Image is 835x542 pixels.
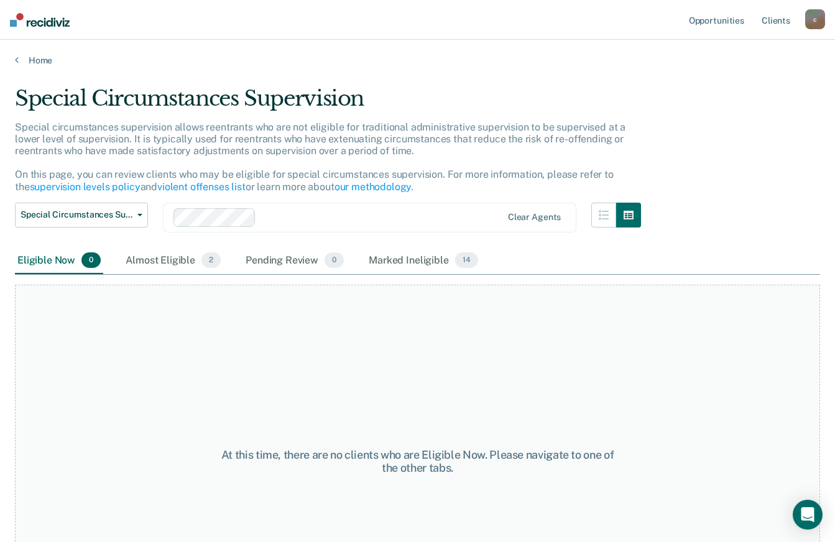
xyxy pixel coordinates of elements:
img: Recidiviz [10,13,70,27]
button: c [805,9,825,29]
a: supervision levels policy [30,181,141,193]
div: Marked Ineligible14 [366,247,480,275]
p: Special circumstances supervision allows reentrants who are not eligible for traditional administ... [15,121,625,193]
span: 14 [455,252,478,269]
span: Special Circumstances Supervision [21,209,132,220]
div: Eligible Now0 [15,247,103,275]
a: our methodology [334,181,412,193]
div: Pending Review0 [243,247,346,275]
button: Special Circumstances Supervision [15,203,148,227]
span: 2 [201,252,221,269]
span: 0 [81,252,101,269]
span: 0 [325,252,344,269]
div: Almost Eligible2 [123,247,223,275]
a: violent offenses list [157,181,246,193]
div: Special Circumstances Supervision [15,86,641,121]
div: Open Intercom Messenger [793,500,823,530]
a: Home [15,55,820,66]
div: Clear agents [508,212,561,223]
div: At this time, there are no clients who are Eligible Now. Please navigate to one of the other tabs. [216,448,619,475]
